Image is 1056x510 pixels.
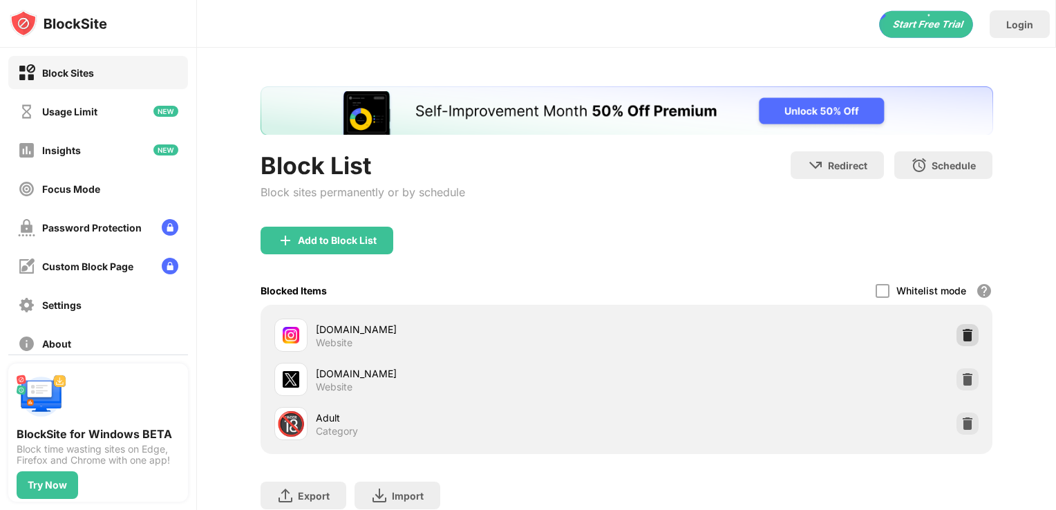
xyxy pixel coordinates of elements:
[42,144,81,156] div: Insights
[10,10,107,37] img: logo-blocksite.svg
[896,285,966,296] div: Whitelist mode
[276,410,305,438] div: 🔞
[828,160,867,171] div: Redirect
[18,258,35,275] img: customize-block-page-off.svg
[153,144,178,155] img: new-icon.svg
[316,366,627,381] div: [DOMAIN_NAME]
[162,219,178,236] img: lock-menu.svg
[283,371,299,388] img: favicons
[18,142,35,159] img: insights-off.svg
[316,425,358,437] div: Category
[17,427,180,441] div: BlockSite for Windows BETA
[879,10,973,38] div: animation
[932,160,976,171] div: Schedule
[42,222,142,234] div: Password Protection
[162,258,178,274] img: lock-menu.svg
[42,299,82,311] div: Settings
[42,183,100,195] div: Focus Mode
[261,285,327,296] div: Blocked Items
[18,103,35,120] img: time-usage-off.svg
[28,480,67,491] div: Try Now
[261,151,465,180] div: Block List
[18,296,35,314] img: settings-off.svg
[261,185,465,199] div: Block sites permanently or by schedule
[153,106,178,117] img: new-icon.svg
[316,337,352,349] div: Website
[298,235,377,246] div: Add to Block List
[17,372,66,422] img: push-desktop.svg
[42,106,97,117] div: Usage Limit
[18,335,35,352] img: about-off.svg
[298,490,330,502] div: Export
[18,180,35,198] img: focus-off.svg
[316,410,627,425] div: Adult
[261,86,993,135] iframe: Banner
[42,261,133,272] div: Custom Block Page
[42,338,71,350] div: About
[17,444,180,466] div: Block time wasting sites on Edge, Firefox and Chrome with one app!
[42,67,94,79] div: Block Sites
[18,64,35,82] img: block-on.svg
[18,219,35,236] img: password-protection-off.svg
[283,327,299,343] img: favicons
[1006,19,1033,30] div: Login
[316,381,352,393] div: Website
[392,490,424,502] div: Import
[316,322,627,337] div: [DOMAIN_NAME]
